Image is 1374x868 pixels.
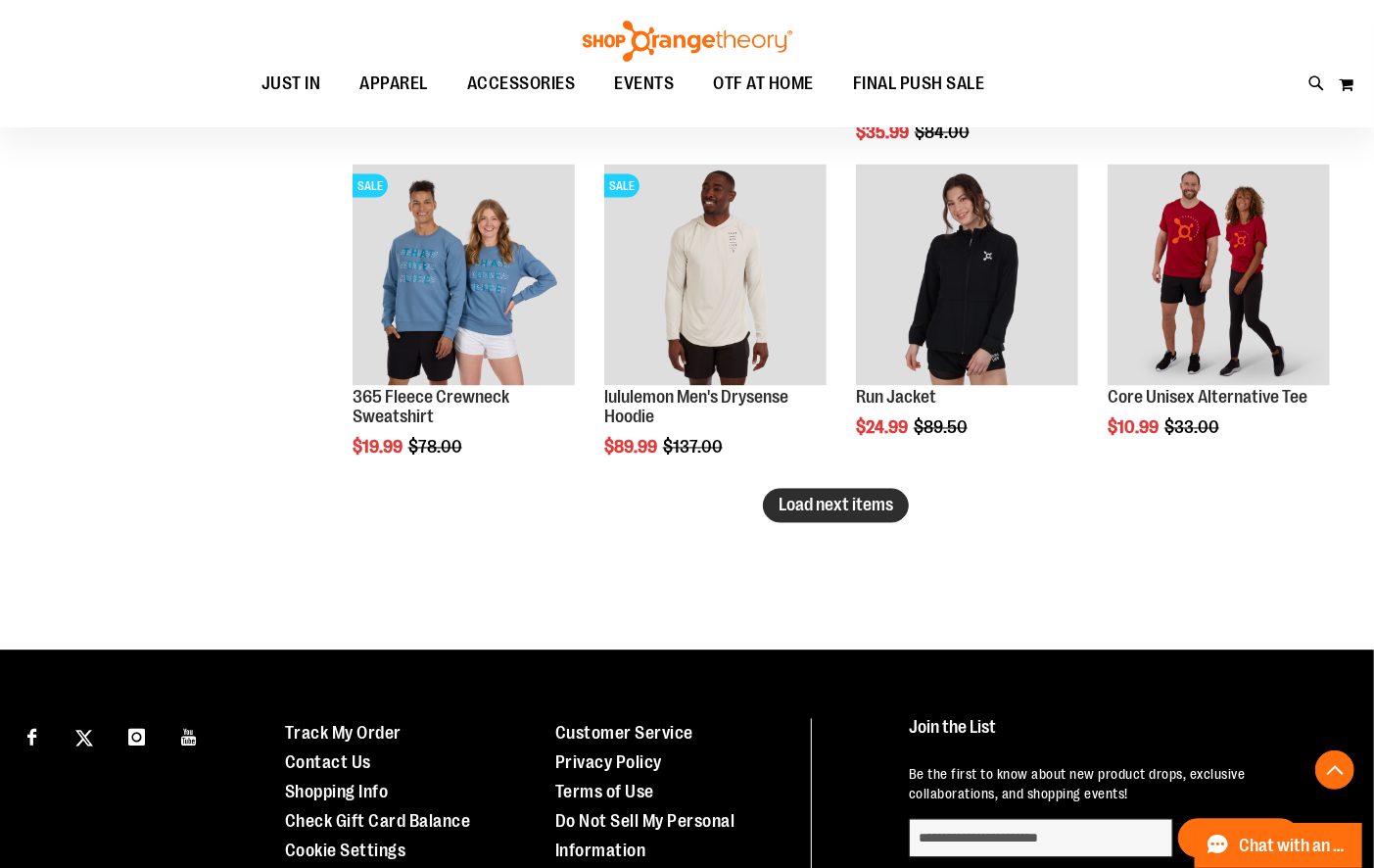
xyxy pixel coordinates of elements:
a: Shopping Info [285,783,389,802]
img: Product image for lululemon Mens Drysense Hoodie Bone [604,165,827,387]
div: product [1098,155,1340,489]
a: Run Jacket [856,388,936,408]
span: JUST IN [261,62,321,106]
a: Privacy Policy [555,753,662,773]
a: lululemon Men's Drysense Hoodie [604,388,788,427]
a: EVENTS [594,62,693,107]
button: Chat with an Expert [1195,823,1363,868]
span: $78.00 [408,438,465,458]
img: Product image for Run Jacket [856,165,1078,387]
p: Be the first to know about new product drops, exclusive collaborations, and shopping events! [909,765,1338,804]
a: APPAREL [340,62,448,107]
span: $137.00 [663,438,726,458]
span: $10.99 [1108,418,1161,438]
a: 365 Fleece Crewneck SweatshirtSALE [353,165,575,390]
a: Track My Order [285,724,402,744]
img: Shop Orangetheory [580,21,795,62]
a: Core Unisex Alternative Tee [1108,388,1307,408]
a: Visit our Facebook page [15,719,49,753]
span: FINAL PUSH SALE [853,62,985,106]
span: $84.00 [915,122,972,142]
a: Customer Service [555,724,693,744]
img: 365 Fleece Crewneck Sweatshirt [353,165,575,387]
a: ACCESSORIES [448,62,595,107]
span: ACCESSORIES [467,62,576,106]
div: product [594,155,836,507]
a: 365 Fleece Crewneck Sweatshirt [353,388,509,427]
button: Sign Up [1178,819,1301,858]
span: $35.99 [856,122,912,142]
a: Visit our Youtube page [172,719,207,753]
span: $19.99 [353,438,405,458]
span: EVENTS [614,62,674,106]
a: Product image for lululemon Mens Drysense Hoodie BoneSALE [604,165,827,390]
a: Visit our X page [68,719,102,753]
a: Product image for Core Unisex Alternative Tee [1108,165,1330,390]
a: Product image for Run Jacket [856,165,1078,390]
span: Chat with an Expert [1240,837,1350,855]
span: SALE [353,174,388,198]
span: Load next items [779,496,893,515]
a: JUST IN [242,62,341,107]
a: Cookie Settings [285,842,406,861]
a: Check Gift Card Balance [285,812,471,832]
a: Terms of Use [555,783,654,802]
span: $89.99 [604,438,660,458]
a: OTF AT HOME [693,62,833,107]
span: $24.99 [856,418,911,438]
span: $33.00 [1164,418,1222,438]
img: Product image for Core Unisex Alternative Tee [1108,165,1330,387]
a: Contact Us [285,753,371,773]
div: product [343,155,585,507]
img: Twitter [75,730,93,747]
a: Do Not Sell My Personal Information [555,812,735,861]
span: $89.50 [914,418,971,438]
span: APPAREL [359,62,428,106]
button: Back To Top [1315,750,1354,790]
div: product [846,155,1088,489]
button: Load next items [763,489,909,523]
h4: Join the List [909,719,1338,755]
span: SALE [604,174,640,198]
a: FINAL PUSH SALE [833,62,1005,106]
a: Visit our Instagram page [119,719,154,753]
input: enter email [909,819,1173,858]
span: OTF AT HOME [713,62,814,106]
